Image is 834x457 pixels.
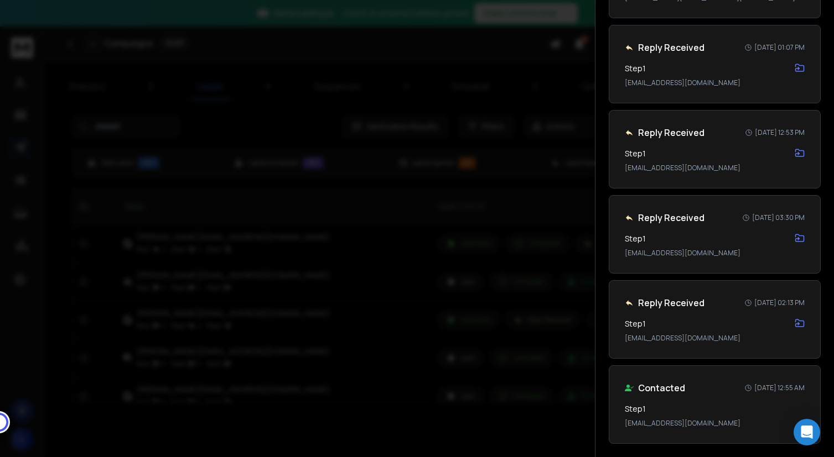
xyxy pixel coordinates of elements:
div: Reply Received [625,211,705,224]
div: Contacted [625,381,685,395]
div: Open Intercom Messenger [794,419,820,445]
p: [EMAIL_ADDRESS][DOMAIN_NAME] [625,78,805,87]
p: [DATE] 01:07 PM [754,43,805,52]
p: [EMAIL_ADDRESS][DOMAIN_NAME] [625,249,805,258]
div: Reply Received [625,296,705,309]
p: [EMAIL_ADDRESS][DOMAIN_NAME] [625,419,805,428]
div: Reply Received [625,41,705,54]
h3: Step 1 [625,148,646,159]
p: [DATE] 02:13 PM [754,298,805,307]
h3: Step 1 [625,233,646,244]
p: [DATE] 12:53 PM [755,128,805,137]
p: [DATE] 03:30 PM [752,213,805,222]
p: [DATE] 12:55 AM [754,384,805,392]
h3: Step 1 [625,403,646,414]
p: [EMAIL_ADDRESS][DOMAIN_NAME] [625,334,805,343]
p: [EMAIL_ADDRESS][DOMAIN_NAME] [625,164,805,172]
h3: Step 1 [625,318,646,329]
div: Reply Received [625,126,705,139]
h3: Step 1 [625,63,646,74]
